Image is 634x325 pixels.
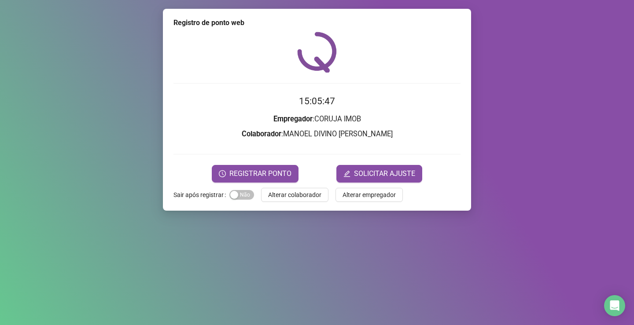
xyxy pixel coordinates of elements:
div: Registro de ponto web [173,18,461,28]
span: SOLICITAR AJUSTE [354,168,415,179]
button: Alterar colaborador [261,188,328,202]
button: Alterar empregador [335,188,403,202]
span: REGISTRAR PONTO [229,168,291,179]
span: Alterar empregador [343,190,396,200]
span: edit [343,170,350,177]
button: editSOLICITAR AJUSTE [336,165,422,183]
div: Open Intercom Messenger [604,295,625,316]
button: REGISTRAR PONTO [212,165,299,183]
time: 15:05:47 [299,96,335,106]
label: Sair após registrar [173,188,229,202]
strong: Colaborador [242,130,281,138]
h3: : MANOEL DIVINO [PERSON_NAME] [173,128,461,140]
strong: Empregador [273,115,313,123]
img: QRPoint [297,32,337,73]
h3: : CORUJA IMOB [173,113,461,125]
span: clock-circle [219,170,226,177]
span: Alterar colaborador [268,190,321,200]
